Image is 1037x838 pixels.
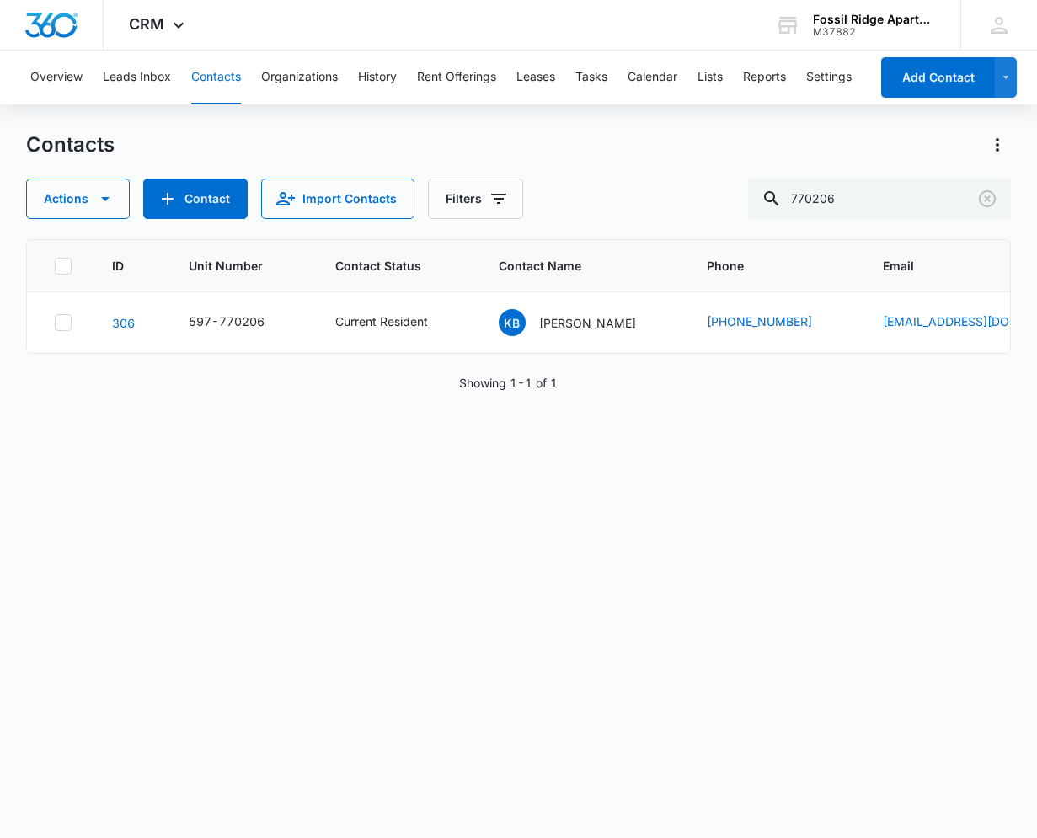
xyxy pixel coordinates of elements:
button: Leads Inbox [103,51,171,104]
a: Navigate to contact details page for Kelsee Boyd [112,316,135,330]
div: account id [813,26,936,38]
div: Unit Number - 597-770206 - Select to Edit Field [189,312,295,333]
span: ID [112,257,124,275]
button: Reports [743,51,786,104]
span: Contact Name [499,257,642,275]
h1: Contacts [26,132,115,157]
button: Add Contact [143,179,248,219]
button: Calendar [628,51,677,104]
input: Search Contacts [748,179,1011,219]
button: Import Contacts [261,179,414,219]
span: Unit Number [189,257,295,275]
button: Actions [984,131,1011,158]
p: Showing 1-1 of 1 [459,374,558,392]
div: Contact Name - Kelsee Boyd - Select to Edit Field [499,309,666,336]
span: CRM [129,15,164,33]
button: Lists [698,51,723,104]
button: Organizations [261,51,338,104]
span: Phone [707,257,818,275]
span: Contact Status [335,257,434,275]
div: Phone - (720) 290-7351 - Select to Edit Field [707,312,842,333]
div: Current Resident [335,312,428,330]
p: [PERSON_NAME] [539,314,636,332]
button: Settings [806,51,852,104]
button: Overview [30,51,83,104]
span: KB [499,309,526,336]
a: [PHONE_NUMBER] [707,312,812,330]
button: Add Contact [881,57,995,98]
div: Contact Status - Current Resident - Select to Edit Field [335,312,458,333]
button: Actions [26,179,130,219]
button: Clear [974,185,1001,212]
button: Leases [516,51,555,104]
div: 597-770206 [189,312,265,330]
button: History [358,51,397,104]
button: Rent Offerings [417,51,496,104]
button: Tasks [575,51,607,104]
div: account name [813,13,936,26]
button: Filters [428,179,523,219]
button: Contacts [191,51,241,104]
